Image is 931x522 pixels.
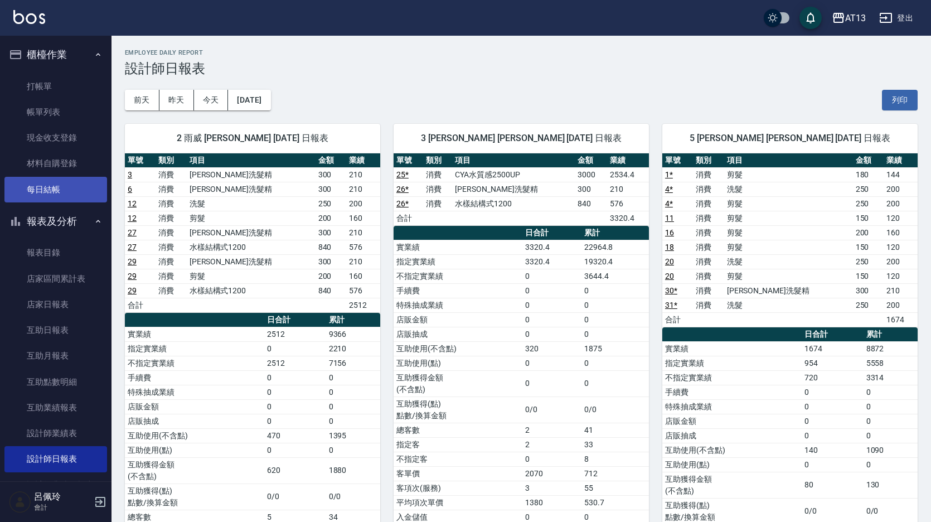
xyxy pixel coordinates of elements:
[125,399,264,414] td: 店販金額
[264,428,326,443] td: 470
[845,11,866,25] div: AT13
[827,7,870,30] button: AT13
[802,399,863,414] td: 0
[802,341,863,356] td: 1674
[662,312,693,327] td: 合計
[882,90,918,110] button: 列印
[4,266,107,292] a: 店家區間累計表
[326,399,380,414] td: 0
[522,226,581,240] th: 日合計
[326,428,380,443] td: 1395
[522,312,581,327] td: 0
[522,254,581,269] td: 3320.4
[187,225,316,240] td: [PERSON_NAME]洗髮精
[864,370,918,385] td: 3314
[607,167,649,182] td: 2534.4
[4,207,107,236] button: 報表及分析
[346,153,380,168] th: 業績
[864,356,918,370] td: 5558
[394,254,522,269] td: 指定實業績
[522,397,581,423] td: 0/0
[693,167,724,182] td: 消費
[125,443,264,457] td: 互助使用(點)
[394,452,522,466] td: 不指定客
[326,484,380,510] td: 0/0
[326,327,380,341] td: 9366
[125,49,918,56] h2: Employee Daily Report
[394,240,522,254] td: 實業績
[9,491,31,513] img: Person
[581,240,649,254] td: 22964.8
[581,327,649,341] td: 0
[662,399,802,414] td: 特殊抽成業績
[156,240,186,254] td: 消費
[662,428,802,443] td: 店販抽成
[187,167,316,182] td: [PERSON_NAME]洗髮精
[884,196,918,211] td: 200
[522,437,581,452] td: 2
[802,472,863,498] td: 80
[394,341,522,356] td: 互助使用(不含點)
[884,225,918,240] td: 160
[13,10,45,24] img: Logo
[853,196,884,211] td: 250
[187,196,316,211] td: 洗髮
[156,196,186,211] td: 消費
[662,385,802,399] td: 手續費
[875,8,918,28] button: 登出
[884,269,918,283] td: 120
[693,269,724,283] td: 消費
[864,341,918,356] td: 8872
[264,399,326,414] td: 0
[864,414,918,428] td: 0
[187,153,316,168] th: 項目
[693,283,724,298] td: 消費
[128,272,137,281] a: 29
[522,466,581,481] td: 2070
[125,356,264,370] td: 不指定實業績
[802,457,863,472] td: 0
[346,283,380,298] td: 576
[884,312,918,327] td: 1674
[884,182,918,196] td: 200
[662,414,802,428] td: 店販金額
[128,185,132,194] a: 6
[316,254,346,269] td: 300
[34,491,91,502] h5: 呂佩玲
[4,395,107,420] a: 互助業績報表
[394,153,423,168] th: 單號
[264,313,326,327] th: 日合計
[724,196,853,211] td: 剪髮
[423,196,453,211] td: 消費
[575,196,607,211] td: 840
[662,443,802,457] td: 互助使用(不含點)
[326,313,380,327] th: 累計
[125,385,264,399] td: 特殊抽成業績
[128,199,137,208] a: 12
[4,240,107,265] a: 報表目錄
[394,481,522,495] td: 客項次(服務)
[665,228,674,237] a: 16
[864,428,918,443] td: 0
[665,214,674,223] a: 11
[346,254,380,269] td: 210
[264,341,326,356] td: 0
[125,153,380,313] table: a dense table
[802,370,863,385] td: 720
[607,153,649,168] th: 業績
[884,298,918,312] td: 200
[522,481,581,495] td: 3
[128,170,132,179] a: 3
[125,428,264,443] td: 互助使用(不含點)
[346,269,380,283] td: 160
[125,341,264,356] td: 指定實業績
[581,437,649,452] td: 33
[607,196,649,211] td: 576
[581,466,649,481] td: 712
[452,153,575,168] th: 項目
[326,356,380,370] td: 7156
[864,472,918,498] td: 130
[581,495,649,510] td: 530.7
[394,397,522,423] td: 互助獲得(點) 點數/換算金額
[394,283,522,298] td: 手續費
